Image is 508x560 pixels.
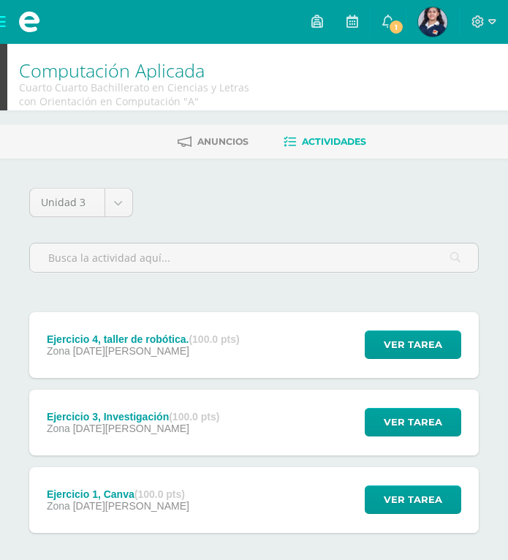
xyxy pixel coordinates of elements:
div: Ejercicio 3, Investigación [47,411,220,423]
span: [DATE][PERSON_NAME] [73,500,189,512]
button: Ver tarea [365,408,461,436]
span: Actividades [302,136,366,147]
a: Computación Aplicada [19,58,205,83]
span: 1 [388,19,404,35]
button: Ver tarea [365,330,461,359]
span: Zona [47,345,70,357]
span: Ver tarea [384,409,442,436]
a: Actividades [284,130,366,154]
span: [DATE][PERSON_NAME] [73,423,189,434]
img: 18667bcb8c8fae393999b12a30f82c5a.png [418,7,447,37]
span: [DATE][PERSON_NAME] [73,345,189,357]
span: Ver tarea [384,331,442,358]
a: Anuncios [178,130,249,154]
div: Ejercicio 4, taller de robótica. [47,333,240,345]
strong: (100.0 pts) [189,333,239,345]
strong: (100.0 pts) [134,488,185,500]
button: Ver tarea [365,485,461,514]
span: Zona [47,500,70,512]
input: Busca la actividad aquí... [30,243,478,272]
span: Ver tarea [384,486,442,513]
span: Zona [47,423,70,434]
strong: (100.0 pts) [169,411,219,423]
h1: Computación Aplicada [19,60,261,80]
span: Unidad 3 [41,189,94,216]
div: Cuarto Cuarto Bachillerato en Ciencias y Letras con Orientación en Computación 'A' [19,80,261,108]
a: Unidad 3 [30,189,132,216]
span: Anuncios [197,136,249,147]
div: Ejercicio 1, Canva [47,488,189,500]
